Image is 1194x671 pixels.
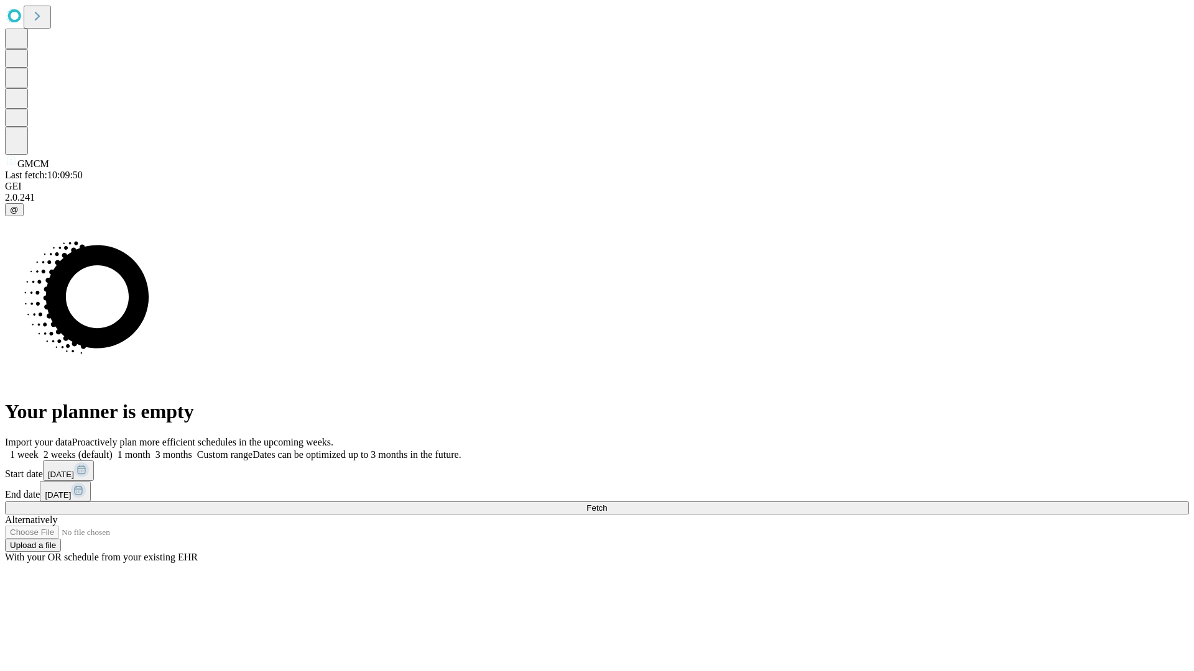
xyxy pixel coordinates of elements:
[5,514,57,525] span: Alternatively
[5,437,72,447] span: Import your data
[5,170,83,180] span: Last fetch: 10:09:50
[5,460,1189,481] div: Start date
[72,437,333,447] span: Proactively plan more efficient schedules in the upcoming weeks.
[44,449,113,460] span: 2 weeks (default)
[252,449,461,460] span: Dates can be optimized up to 3 months in the future.
[5,192,1189,203] div: 2.0.241
[10,205,19,214] span: @
[45,490,71,500] span: [DATE]
[40,481,91,501] button: [DATE]
[118,449,150,460] span: 1 month
[10,449,39,460] span: 1 week
[5,552,198,562] span: With your OR schedule from your existing EHR
[5,501,1189,514] button: Fetch
[5,203,24,216] button: @
[5,481,1189,501] div: End date
[586,503,607,513] span: Fetch
[17,158,49,169] span: GMCM
[155,449,192,460] span: 3 months
[48,470,74,479] span: [DATE]
[197,449,252,460] span: Custom range
[43,460,94,481] button: [DATE]
[5,181,1189,192] div: GEI
[5,539,61,552] button: Upload a file
[5,400,1189,423] h1: Your planner is empty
